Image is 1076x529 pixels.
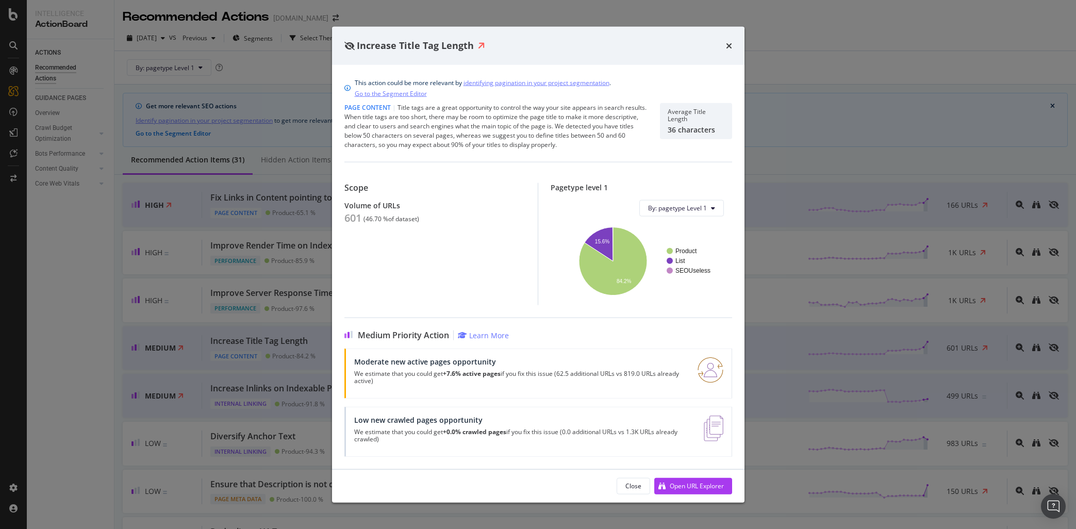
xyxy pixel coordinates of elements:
a: Go to the Segment Editor [355,88,427,98]
div: Scope [344,183,526,192]
button: Close [617,477,650,494]
text: List [675,257,685,264]
text: 15.6% [595,238,609,244]
div: Low new crawled pages opportunity [354,415,692,424]
div: Pagetype level 1 [551,183,732,191]
span: Page Content [344,103,391,111]
div: Close [625,482,641,490]
span: Medium Priority Action [358,330,449,340]
img: RO06QsNG.png [698,357,723,383]
p: We estimate that you could get if you fix this issue (0.0 additional URLs vs 1.3K URLs already cr... [354,428,692,442]
div: Learn More [469,330,509,340]
div: Title tags are a great opportunity to control the way your site appears in search results. When t... [344,103,648,149]
div: Average Title Length [668,108,724,122]
button: Open URL Explorer [654,477,732,494]
text: Product [675,247,697,255]
div: ( 46.70 % of dataset ) [363,215,419,222]
div: Open Intercom Messenger [1041,494,1066,519]
img: e5DMFwAAAABJRU5ErkJggg== [704,415,723,441]
div: Volume of URLs [344,201,526,209]
div: info banner [344,77,732,98]
a: Learn More [458,330,509,340]
div: times [726,39,732,53]
div: eye-slash [344,42,355,50]
div: 36 characters [668,125,724,134]
strong: +0.0% crawled pages [443,427,506,436]
p: We estimate that you could get if you fix this issue (62.5 additional URLs vs 819.0 URLs already ... [354,370,685,384]
svg: A chart. [559,224,723,296]
strong: +7.6% active pages [443,369,501,377]
span: Increase Title Tag Length [357,39,474,52]
button: By: pagetype Level 1 [639,200,724,216]
div: 601 [344,211,361,224]
a: identifying pagination in your project segmentation [463,77,609,88]
div: modal [332,27,744,503]
div: This action could be more relevant by . [355,77,611,98]
text: 84.2% [617,278,631,284]
span: | [392,103,396,111]
div: Open URL Explorer [670,482,724,490]
span: By: pagetype Level 1 [648,204,707,212]
div: Moderate new active pages opportunity [354,357,685,366]
text: SEOUseless [675,267,710,274]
